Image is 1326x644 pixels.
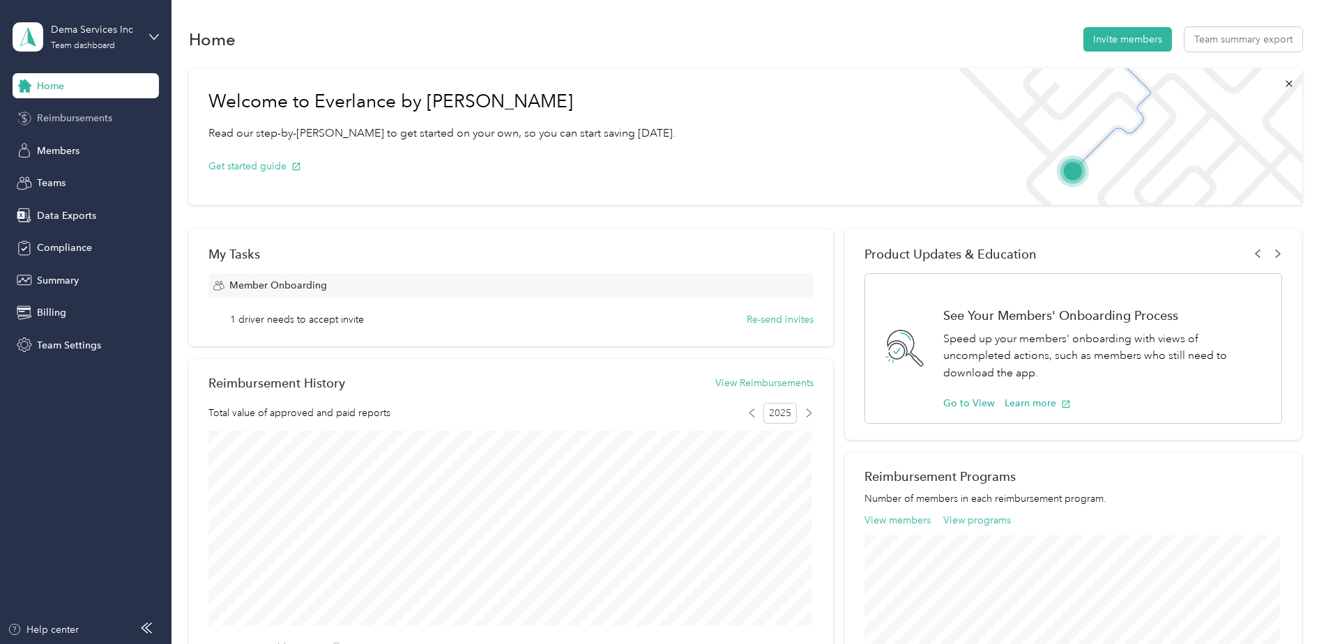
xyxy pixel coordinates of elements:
button: View programs [943,513,1011,528]
div: Team dashboard [51,42,115,50]
div: My Tasks [208,247,814,261]
span: Member Onboarding [229,278,327,293]
span: Billing [37,305,66,320]
h2: Reimbursement History [208,376,345,390]
button: Re-send invites [747,312,814,327]
span: Home [37,79,64,93]
button: View Reimbursements [715,376,814,390]
button: Learn more [1005,396,1071,411]
button: Go to View [943,396,995,411]
button: View members [864,513,931,528]
span: Total value of approved and paid reports [208,406,390,420]
button: Invite members [1083,27,1172,52]
h1: Home [189,32,236,47]
span: Teams [37,176,66,190]
span: Summary [37,273,79,288]
p: Speed up your members' onboarding with views of uncompleted actions, such as members who still ne... [943,330,1267,382]
span: Reimbursements [37,111,112,125]
iframe: Everlance-gr Chat Button Frame [1248,566,1326,644]
span: Members [37,144,79,158]
h1: Welcome to Everlance by [PERSON_NAME] [208,91,676,113]
button: Team summary export [1184,27,1302,52]
button: Get started guide [208,159,301,174]
div: Dema Services Inc [51,22,138,37]
p: Read our step-by-[PERSON_NAME] to get started on your own, so you can start saving [DATE]. [208,125,676,142]
span: Data Exports [37,208,96,223]
span: 1 driver needs to accept invite [230,312,364,327]
button: Help center [8,622,79,637]
span: Team Settings [37,338,101,353]
span: 2025 [763,403,797,424]
span: Product Updates & Education [864,247,1037,261]
img: Welcome to everlance [944,68,1302,205]
h1: See Your Members' Onboarding Process [943,308,1267,323]
p: Number of members in each reimbursement program. [864,491,1282,506]
span: Compliance [37,240,92,255]
h2: Reimbursement Programs [864,469,1282,484]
